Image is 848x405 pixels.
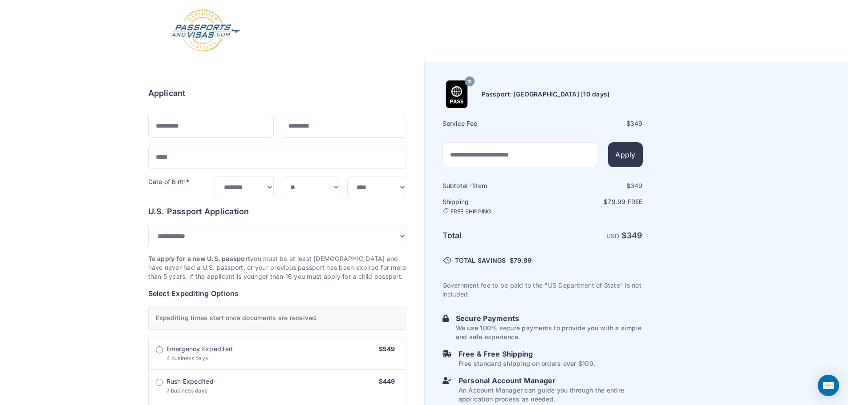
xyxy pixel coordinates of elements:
span: 349 [630,182,643,189]
img: Product Name [443,80,471,108]
h6: Total [442,229,542,242]
h6: U.S. Passport Application [148,205,406,218]
h6: Secure Payments [456,313,643,324]
h6: Select Expediting Options [148,288,406,299]
h6: Passport: [GEOGRAPHIC_DATA] [10 days] [482,90,610,99]
span: 349 [630,120,643,127]
p: you must be at least [DEMOGRAPHIC_DATA] and have never had a U.S. passport, or your previous pass... [148,254,406,281]
h6: Personal Account Manager [458,375,643,386]
h6: Subtotal · item [442,181,542,190]
span: 4 business days [166,355,208,361]
div: Open Intercom Messenger [818,375,839,396]
p: $ [544,197,643,206]
strong: To apply for a new U.S. passport [148,255,251,262]
span: Rush Expedited [166,377,214,386]
span: 1 [471,182,474,189]
span: TOTAL SAVINGS [455,256,506,265]
span: Emergency Expedited [166,345,233,353]
p: Government fee to be paid to the "US Department of State" is not included. [442,281,643,299]
p: An Account Manager can guide you through the entire application process as needed. [458,386,643,404]
div: $ [544,119,643,128]
span: $449 [379,377,395,385]
div: Expediting times start once documents are received. [148,306,406,330]
span: Free [628,198,643,205]
h6: Shipping [442,197,542,215]
button: Apply [608,142,642,167]
p: Free standard shipping on orders over $100. [458,359,595,368]
img: Logo [170,9,241,53]
h6: Free & Free Shipping [458,349,595,359]
span: 349 [627,231,643,240]
span: $549 [379,345,395,353]
h6: Service Fee [442,119,542,128]
h6: Applicant [148,87,186,100]
span: 79.99 [514,257,532,264]
span: 10 [467,76,471,88]
span: 79.99 [608,198,625,205]
div: $ [544,181,643,190]
span: $ [510,256,532,265]
span: USD [606,232,620,240]
p: We use 100% secure payments to provide you with a simple and safe experience. [456,324,643,341]
span: FREE SHIPPING [450,208,491,215]
label: Date of Birth* [148,178,189,185]
strong: $ [621,231,643,240]
span: 7 business days [166,387,208,394]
